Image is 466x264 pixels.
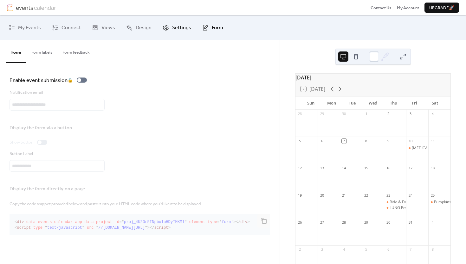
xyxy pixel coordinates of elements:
[61,23,81,33] span: Connect
[172,23,191,33] span: Settings
[408,193,413,198] div: 24
[26,40,57,62] button: Form labels
[428,200,450,205] div: Pumpkins in the Park
[212,23,223,33] span: Form
[386,247,391,252] div: 6
[57,40,95,62] button: Form feedback
[425,97,445,110] div: Sat
[429,5,454,11] span: Upgrade 🚀
[430,166,435,171] div: 18
[16,4,56,11] img: logotype
[297,220,302,225] div: 26
[397,4,419,11] a: My Account
[363,97,383,110] div: Wed
[383,97,404,110] div: Thu
[297,166,302,171] div: 12
[342,247,346,252] div: 4
[342,166,346,171] div: 14
[342,139,346,143] div: 7
[320,112,324,116] div: 29
[390,200,422,205] div: Ride & Drive Event
[384,205,406,211] div: LUNG Power
[320,220,324,225] div: 27
[390,205,412,211] div: LUNG Power
[364,220,369,225] div: 29
[371,4,392,11] a: Contact Us
[364,247,369,252] div: 5
[364,166,369,171] div: 15
[364,193,369,198] div: 22
[7,4,13,11] img: logo
[297,193,302,198] div: 19
[430,220,435,225] div: 1
[386,112,391,116] div: 2
[430,139,435,143] div: 11
[364,112,369,116] div: 1
[386,193,391,198] div: 23
[342,97,363,110] div: Tue
[430,112,435,116] div: 4
[408,166,413,171] div: 17
[424,3,459,13] button: Upgrade🚀
[397,5,419,11] span: My Account
[386,166,391,171] div: 16
[430,247,435,252] div: 8
[320,247,324,252] div: 3
[408,139,413,143] div: 10
[342,193,346,198] div: 21
[121,18,156,37] a: Design
[364,139,369,143] div: 8
[47,18,86,37] a: Connect
[386,220,391,225] div: 30
[301,97,321,110] div: Sun
[430,193,435,198] div: 25
[4,18,46,37] a: My Events
[371,5,392,11] span: Contact Us
[342,220,346,225] div: 28
[320,193,324,198] div: 20
[18,23,41,33] span: My Events
[408,220,413,225] div: 31
[87,18,120,37] a: Views
[384,200,406,205] div: Ride & Drive Event
[320,139,324,143] div: 6
[297,139,302,143] div: 5
[158,18,196,37] a: Settings
[101,23,115,33] span: Views
[386,139,391,143] div: 9
[136,23,152,33] span: Design
[408,112,413,116] div: 3
[342,112,346,116] div: 30
[297,247,302,252] div: 2
[297,112,302,116] div: 28
[408,247,413,252] div: 7
[6,40,26,63] button: Form
[404,97,424,110] div: Fri
[406,146,428,151] div: Farmworker Health & Wellness Event
[197,18,228,37] a: Form
[295,74,450,81] div: [DATE]
[321,97,342,110] div: Mon
[320,166,324,171] div: 13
